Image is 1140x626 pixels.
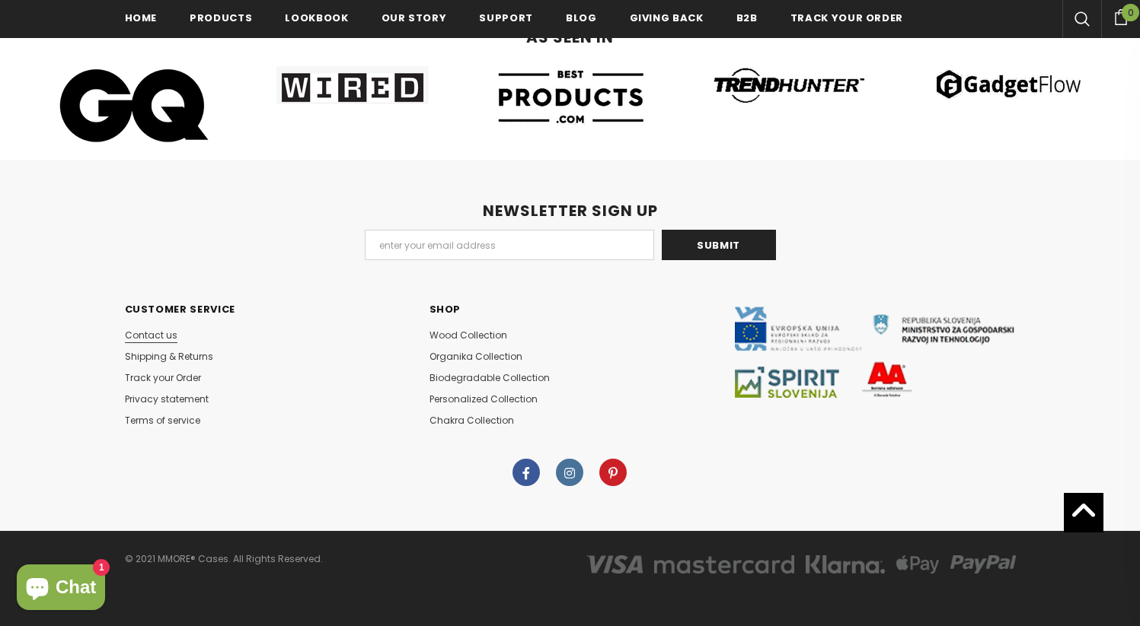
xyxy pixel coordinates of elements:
[125,346,213,367] a: Shipping & Returns
[125,11,158,25] span: Home
[365,230,654,260] input: Email Address
[932,66,1084,102] img: Gadget Flow Logo
[125,329,177,342] span: Contact us
[566,11,597,25] span: Blog
[125,392,209,405] span: Privacy statement
[479,11,533,25] span: support
[483,200,658,221] span: NEWSLETTER SIGN UP
[285,11,348,25] span: Lookbook
[429,367,550,389] a: Biodegradable Collection
[125,414,200,427] span: Terms of service
[950,555,1016,574] img: paypal
[125,389,209,410] a: Privacy statement
[58,66,210,145] img: GQ Logo
[806,555,885,574] img: american_express
[896,555,939,574] img: apple_pay
[630,11,704,25] span: Giving back
[429,414,514,427] span: Chakra Collection
[125,350,213,363] span: Shipping & Returns
[1101,7,1140,25] a: 0
[662,230,776,260] input: Submit
[125,410,200,431] a: Terms of service
[429,350,522,363] span: Organika Collection
[790,11,903,25] span: Track your order
[12,564,110,614] inbox-online-store-chat: Shopify online store chat
[125,302,235,316] span: Customer Service
[125,325,177,346] a: Contact us
[382,11,447,25] span: Our Story
[1122,4,1139,21] span: 0
[586,555,643,574] img: visa
[276,66,429,104] img: Wired Logo
[654,555,795,574] img: master
[429,371,550,384] span: Biodegradable Collection
[736,11,758,25] span: B2B
[125,371,201,384] span: Track your Order
[429,329,507,342] span: Wood Collection
[495,66,647,129] img: Best Products.com Logo
[734,345,1016,357] a: Javni razpis
[429,346,522,367] a: Organika Collection
[190,11,252,25] span: Products
[429,325,507,346] a: Wood Collection
[734,307,1016,398] img: Javni Razpis
[429,389,538,410] a: Personalized Collection
[429,302,461,316] span: SHOP
[125,548,559,570] div: © 2021 MMORE® Cases. All Rights Reserved.
[714,66,866,104] img: Trend Hunter Logo
[429,392,538,405] span: Personalized Collection
[125,367,201,389] a: Track your Order
[526,27,614,48] span: AS SEEN IN
[429,410,514,431] a: Chakra Collection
